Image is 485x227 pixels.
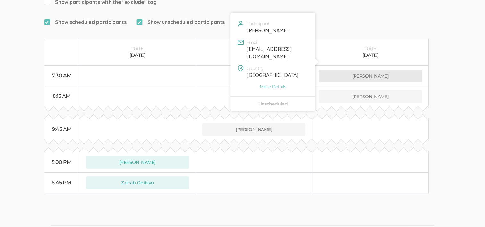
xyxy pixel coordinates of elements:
img: mapPin.svg [238,65,244,71]
button: [PERSON_NAME] [319,70,422,82]
div: [DATE] [86,52,189,59]
span: Show unscheduled participants [136,19,225,26]
div: [GEOGRAPHIC_DATA] [247,71,307,79]
span: Country [247,66,263,71]
div: 8:15 AM [51,93,73,100]
img: user.svg [238,21,244,27]
button: [PERSON_NAME] [86,156,189,169]
div: 5:45 PM [51,179,73,187]
div: Unscheduled [235,102,311,106]
span: Show scheduled participants [44,19,127,26]
span: Participant [247,21,270,26]
button: Zainab Onibiyo [86,176,189,189]
div: 9:45 AM [51,126,73,133]
a: More Details [235,83,311,90]
div: [DATE] [319,46,422,52]
button: [PERSON_NAME] [202,123,305,136]
div: [DATE] [202,46,305,52]
div: [PERSON_NAME] [247,27,307,34]
iframe: Chat Widget [453,196,485,227]
div: 7:30 AM [51,72,73,80]
button: [PERSON_NAME] [319,90,422,103]
img: mail.16x16.green.svg [238,39,244,46]
div: [DATE] [86,46,189,52]
div: [DATE] [319,52,422,59]
div: [EMAIL_ADDRESS][DOMAIN_NAME] [247,46,307,60]
span: Email [247,40,258,45]
div: 5:00 PM [51,159,73,166]
div: [DATE] [202,52,305,59]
